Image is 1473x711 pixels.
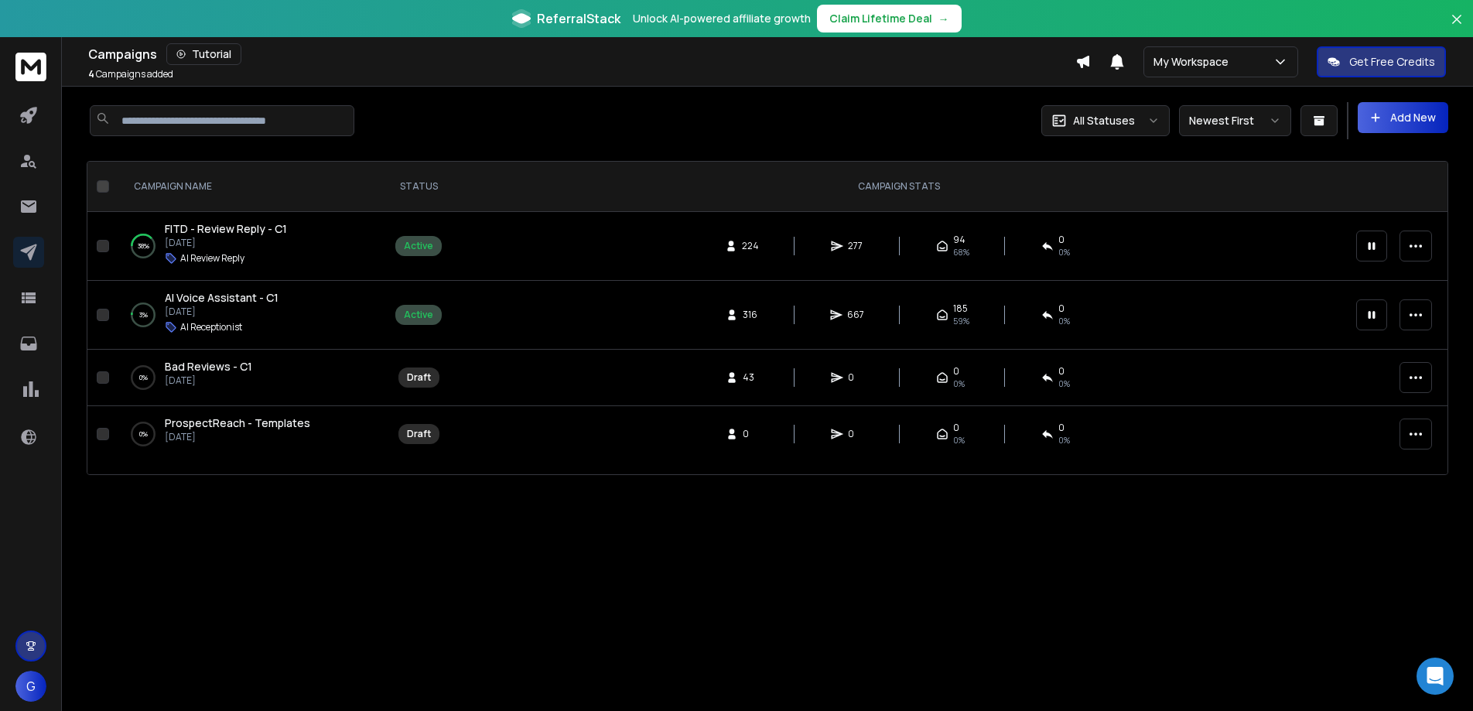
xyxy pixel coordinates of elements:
span: 0 [1058,234,1065,246]
div: Draft [407,371,431,384]
td: 0%ProspectReach - Templates[DATE] [115,406,386,463]
p: AI Receptionist [180,321,242,333]
a: AI Voice Assistant - C1 [165,290,279,306]
th: CAMPAIGN STATS [451,162,1347,212]
p: [DATE] [165,306,279,318]
span: ProspectReach - Templates [165,415,310,430]
p: [DATE] [165,237,287,249]
span: → [938,11,949,26]
p: [DATE] [165,431,310,443]
div: Active [404,240,433,252]
span: 0% [953,434,965,446]
span: 185 [953,303,968,315]
p: 3 % [139,307,148,323]
th: STATUS [386,162,451,212]
span: 0 [848,371,863,384]
span: 0 % [1058,315,1070,327]
button: G [15,671,46,702]
p: All Statuses [1073,113,1135,128]
span: 0 % [1058,246,1070,258]
p: [DATE] [165,374,252,387]
span: 0 [953,422,959,434]
a: FITD - Review Reply - C1 [165,221,287,237]
td: 38%FITD - Review Reply - C1[DATE]AI Review Reply [115,212,386,281]
span: 667 [847,309,864,321]
div: Campaigns [88,43,1075,65]
span: 0 [1058,365,1065,378]
span: ReferralStack [537,9,620,28]
button: Newest First [1179,105,1291,136]
button: Tutorial [166,43,241,65]
span: 0 [1058,303,1065,315]
a: ProspectReach - Templates [165,415,310,431]
p: 38 % [138,238,149,254]
p: 0 % [139,426,148,442]
td: 3%AI Voice Assistant - C1[DATE]AI Receptionist [115,281,386,350]
span: AI Voice Assistant - C1 [165,290,279,305]
p: 0 % [139,370,148,385]
span: 59 % [953,315,969,327]
span: 0 [743,428,758,440]
div: Active [404,309,433,321]
th: CAMPAIGN NAME [115,162,386,212]
a: Bad Reviews - C1 [165,359,252,374]
p: Get Free Credits [1349,54,1435,70]
button: Claim Lifetime Deal→ [817,5,962,32]
span: 0 [1058,422,1065,434]
span: 277 [848,240,863,252]
span: 0% [1058,434,1070,446]
td: 0%Bad Reviews - C1[DATE] [115,350,386,406]
p: Unlock AI-powered affiliate growth [633,11,811,26]
p: My Workspace [1153,54,1235,70]
div: Draft [407,428,431,440]
span: 316 [743,309,758,321]
div: Open Intercom Messenger [1417,658,1454,695]
button: Get Free Credits [1317,46,1446,77]
span: 0 [848,428,863,440]
span: 224 [742,240,759,252]
span: 0% [953,378,965,390]
button: Close banner [1447,9,1467,46]
p: Campaigns added [88,68,173,80]
button: Add New [1358,102,1448,133]
p: AI Review Reply [180,252,244,265]
span: 4 [88,67,94,80]
span: 94 [953,234,965,246]
span: 68 % [953,246,969,258]
span: 43 [743,371,758,384]
span: 0% [1058,378,1070,390]
span: 0 [953,365,959,378]
span: FITD - Review Reply - C1 [165,221,287,236]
